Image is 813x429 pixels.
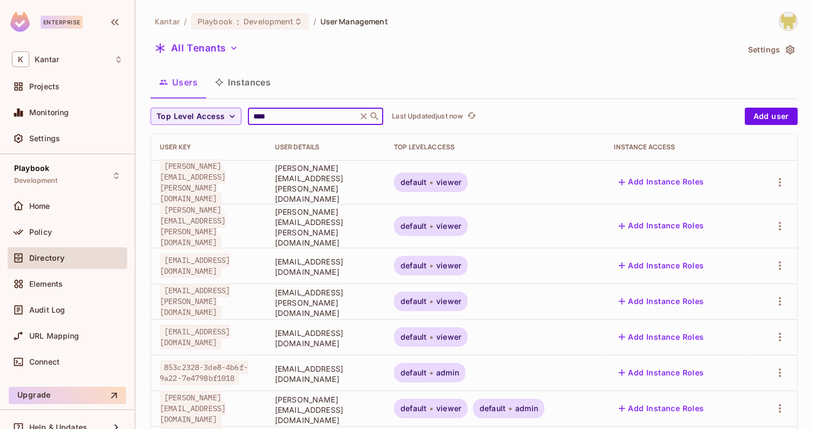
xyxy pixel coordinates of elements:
[29,134,60,143] span: Settings
[436,404,461,413] span: viewer
[614,328,709,346] button: Add Instance Roles
[29,332,80,340] span: URL Mapping
[275,364,377,384] span: [EMAIL_ADDRESS][DOMAIN_NAME]
[275,394,377,425] span: [PERSON_NAME][EMAIL_ADDRESS][DOMAIN_NAME]
[320,16,388,27] span: User Management
[160,283,230,319] span: [EMAIL_ADDRESS][PERSON_NAME][DOMAIN_NAME]
[465,110,478,123] button: refresh
[160,360,248,385] span: 853c2328-3de8-4b6f-9a22-7e4798bf1018
[14,176,58,185] span: Development
[160,143,258,151] div: User Key
[745,108,798,125] button: Add user
[614,400,709,417] button: Add Instance Roles
[401,178,427,187] span: default
[275,287,377,318] span: [EMAIL_ADDRESS][PERSON_NAME][DOMAIN_NAME]
[155,16,180,27] span: the active workspace
[614,364,709,381] button: Add Instance Roles
[198,16,232,27] span: Playbook
[401,297,427,306] span: default
[779,12,797,30] img: Girishankar.VP@kantar.com
[150,69,206,96] button: Users
[614,174,709,191] button: Add Instance Roles
[744,41,798,58] button: Settings
[29,108,69,117] span: Monitoring
[436,333,461,341] span: viewer
[184,16,187,27] li: /
[515,404,538,413] span: admin
[29,306,65,314] span: Audit Log
[14,164,49,173] span: Playbook
[150,108,241,125] button: Top Level Access
[9,387,126,404] button: Upgrade
[313,16,316,27] li: /
[29,358,60,366] span: Connect
[614,217,709,235] button: Add Instance Roles
[160,159,226,206] span: [PERSON_NAME][EMAIL_ADDRESS][PERSON_NAME][DOMAIN_NAME]
[12,51,29,67] span: K
[160,325,230,349] span: [EMAIL_ADDRESS][DOMAIN_NAME]
[41,16,83,29] div: Enterprise
[160,391,226,426] span: [PERSON_NAME][EMAIL_ADDRESS][DOMAIN_NAME]
[150,39,242,57] button: All Tenants
[436,222,461,230] span: viewer
[467,111,476,122] span: refresh
[29,254,64,262] span: Directory
[275,163,377,204] span: [PERSON_NAME][EMAIL_ADDRESS][PERSON_NAME][DOMAIN_NAME]
[236,17,240,26] span: :
[401,368,427,377] span: default
[29,280,63,288] span: Elements
[10,12,30,32] img: SReyMgAAAABJRU5ErkJggg==
[392,112,463,121] p: Last Updated just now
[29,82,60,91] span: Projects
[275,328,377,348] span: [EMAIL_ADDRESS][DOMAIN_NAME]
[401,404,427,413] span: default
[436,368,459,377] span: admin
[436,297,461,306] span: viewer
[160,253,230,278] span: [EMAIL_ADDRESS][DOMAIN_NAME]
[401,261,427,270] span: default
[160,203,226,249] span: [PERSON_NAME][EMAIL_ADDRESS][PERSON_NAME][DOMAIN_NAME]
[614,143,744,151] div: Instance Access
[156,110,225,123] span: Top Level Access
[244,16,293,27] span: Development
[275,143,377,151] div: User Details
[29,228,52,236] span: Policy
[401,222,427,230] span: default
[35,55,59,64] span: Workspace: Kantar
[275,256,377,277] span: [EMAIL_ADDRESS][DOMAIN_NAME]
[394,143,596,151] div: Top Level Access
[275,207,377,248] span: [PERSON_NAME][EMAIL_ADDRESS][PERSON_NAME][DOMAIN_NAME]
[401,333,427,341] span: default
[614,257,709,274] button: Add Instance Roles
[29,202,50,210] span: Home
[436,261,461,270] span: viewer
[480,404,506,413] span: default
[206,69,279,96] button: Instances
[436,178,461,187] span: viewer
[463,110,478,123] span: Click to refresh data
[614,293,709,310] button: Add Instance Roles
